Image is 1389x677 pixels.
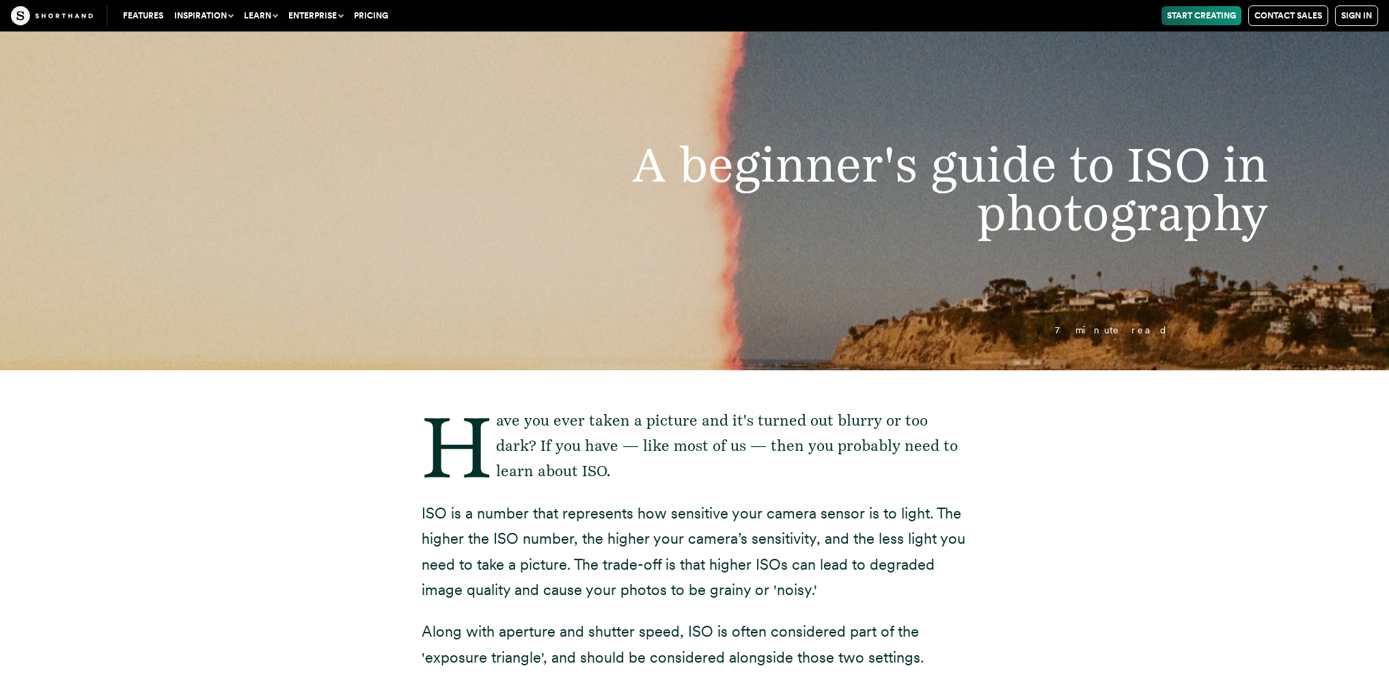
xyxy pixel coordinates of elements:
a: Pricing [348,6,394,25]
p: 7 minute read [193,325,1196,335]
h1: A beginner's guide to ISO in photography [594,140,1296,238]
img: The Craft [11,6,93,25]
a: Sign in [1335,5,1378,26]
a: Contact Sales [1248,5,1328,26]
button: Inspiration [169,6,238,25]
button: Learn [238,6,283,25]
p: Along with aperture and shutter speed, ISO is often considered part of the 'exposure triangle', a... [422,619,968,670]
button: Enterprise [283,6,348,25]
p: ISO is a number that represents how sensitive your camera sensor is to light. The higher the ISO ... [422,501,968,603]
p: Have you ever taken a picture and it's turned out blurry or too dark? If you have — like most of ... [422,408,968,484]
a: Start Creating [1161,6,1241,25]
a: Features [118,6,169,25]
